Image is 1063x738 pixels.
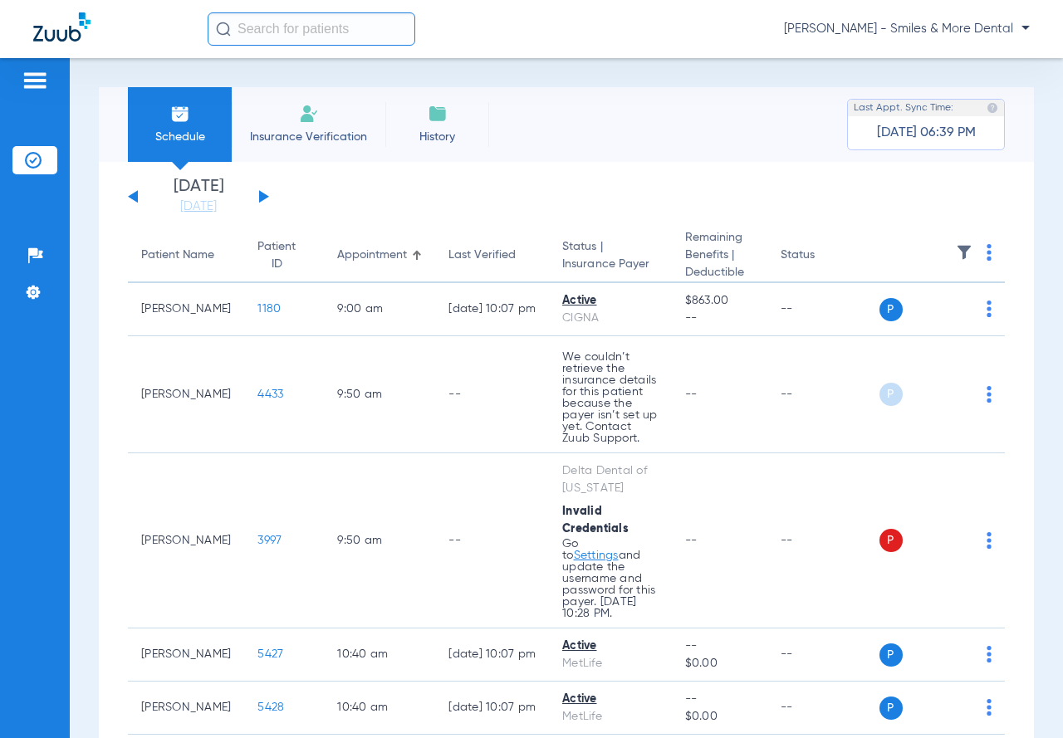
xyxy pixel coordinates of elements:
[448,247,536,264] div: Last Verified
[257,648,283,660] span: 5427
[562,538,659,619] p: Go to and update the username and password for this payer. [DATE] 10:28 PM.
[562,351,659,444] p: We couldn’t retrieve the insurance details for this patient because the payer isn’t set up yet. C...
[877,125,976,141] span: [DATE] 06:39 PM
[987,244,992,261] img: group-dot-blue.svg
[987,301,992,317] img: group-dot-blue.svg
[767,682,879,735] td: --
[149,198,248,215] a: [DATE]
[324,628,435,682] td: 10:40 AM
[299,104,319,124] img: Manual Insurance Verification
[685,691,754,708] span: --
[767,336,879,453] td: --
[257,389,283,400] span: 4433
[33,12,91,42] img: Zuub Logo
[685,292,754,310] span: $863.00
[435,453,549,628] td: --
[549,229,672,283] th: Status |
[767,628,879,682] td: --
[22,71,48,90] img: hamburger-icon
[879,643,903,667] span: P
[562,462,659,497] div: Delta Dental of [US_STATE]
[337,247,422,264] div: Appointment
[879,383,903,406] span: P
[987,646,992,662] img: group-dot-blue.svg
[128,628,244,682] td: [PERSON_NAME]
[149,178,248,215] li: [DATE]
[337,247,407,264] div: Appointment
[987,386,992,403] img: group-dot-blue.svg
[216,22,231,37] img: Search Icon
[562,506,629,535] span: Invalid Credentials
[562,691,659,708] div: Active
[685,655,754,672] span: $0.00
[448,247,516,264] div: Last Verified
[170,104,190,124] img: Schedule
[956,244,972,261] img: filter.svg
[784,21,1030,37] span: [PERSON_NAME] - Smiles & More Dental
[128,682,244,735] td: [PERSON_NAME]
[562,292,659,310] div: Active
[685,264,754,281] span: Deductible
[562,708,659,726] div: MetLife
[257,303,281,315] span: 1180
[562,256,659,273] span: Insurance Payer
[141,247,231,264] div: Patient Name
[128,283,244,336] td: [PERSON_NAME]
[324,682,435,735] td: 10:40 AM
[435,283,549,336] td: [DATE] 10:07 PM
[562,310,659,327] div: CIGNA
[879,298,903,321] span: P
[987,532,992,549] img: group-dot-blue.svg
[685,535,698,546] span: --
[128,453,244,628] td: [PERSON_NAME]
[767,453,879,628] td: --
[685,389,698,400] span: --
[257,701,284,713] span: 5428
[141,247,214,264] div: Patient Name
[128,336,244,453] td: [PERSON_NAME]
[767,283,879,336] td: --
[987,102,998,114] img: last sync help info
[980,658,1063,738] iframe: Chat Widget
[257,238,311,273] div: Patient ID
[398,129,477,145] span: History
[140,129,219,145] span: Schedule
[685,638,754,655] span: --
[435,336,549,453] td: --
[208,12,415,46] input: Search for patients
[428,104,448,124] img: History
[435,628,549,682] td: [DATE] 10:07 PM
[324,453,435,628] td: 9:50 AM
[672,229,767,283] th: Remaining Benefits |
[685,310,754,327] span: --
[435,682,549,735] td: [DATE] 10:07 PM
[257,238,296,273] div: Patient ID
[562,655,659,672] div: MetLife
[257,535,282,546] span: 3997
[562,638,659,655] div: Active
[324,336,435,453] td: 9:50 AM
[685,708,754,726] span: $0.00
[854,100,953,116] span: Last Appt. Sync Time:
[574,550,619,561] a: Settings
[767,229,879,283] th: Status
[244,129,373,145] span: Insurance Verification
[324,283,435,336] td: 9:00 AM
[879,529,903,552] span: P
[879,696,903,720] span: P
